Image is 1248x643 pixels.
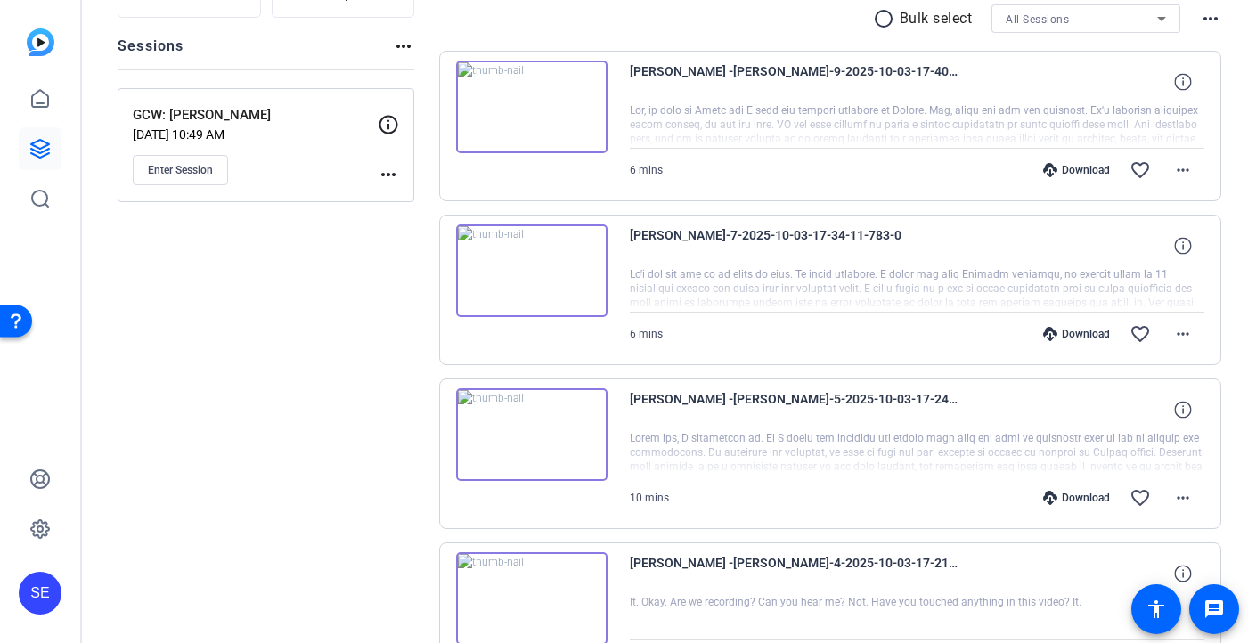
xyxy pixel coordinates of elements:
[1172,323,1194,345] mat-icon: more_horiz
[630,328,663,340] span: 6 mins
[873,8,900,29] mat-icon: radio_button_unchecked
[19,572,61,615] div: SE
[1130,323,1151,345] mat-icon: favorite_border
[1203,598,1225,620] mat-icon: message
[378,164,399,185] mat-icon: more_horiz
[630,224,959,267] span: [PERSON_NAME]-7-2025-10-03-17-34-11-783-0
[630,61,959,103] span: [PERSON_NAME] -[PERSON_NAME]-9-2025-10-03-17-40-40-154-0
[456,224,608,317] img: thumb-nail
[630,388,959,431] span: [PERSON_NAME] -[PERSON_NAME]-5-2025-10-03-17-24-14-543-0
[900,8,973,29] p: Bulk select
[1006,13,1069,26] span: All Sessions
[630,164,663,176] span: 6 mins
[133,155,228,185] button: Enter Session
[148,163,213,177] span: Enter Session
[1130,159,1151,181] mat-icon: favorite_border
[133,127,378,142] p: [DATE] 10:49 AM
[1200,8,1221,29] mat-icon: more_horiz
[1034,491,1119,505] div: Download
[1172,159,1194,181] mat-icon: more_horiz
[456,388,608,481] img: thumb-nail
[1034,163,1119,177] div: Download
[393,36,414,57] mat-icon: more_horiz
[1172,487,1194,509] mat-icon: more_horiz
[630,552,959,595] span: [PERSON_NAME] -[PERSON_NAME]-4-2025-10-03-17-21-04-800-0
[118,36,184,69] h2: Sessions
[133,105,378,126] p: GCW: [PERSON_NAME]
[27,28,54,56] img: blue-gradient.svg
[1146,598,1167,620] mat-icon: accessibility
[630,492,669,504] span: 10 mins
[1130,487,1151,509] mat-icon: favorite_border
[1034,327,1119,341] div: Download
[456,61,608,153] img: thumb-nail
